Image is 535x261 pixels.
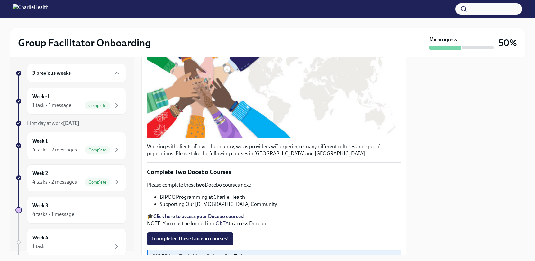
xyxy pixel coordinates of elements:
[32,70,71,77] h6: 3 previous weeks
[32,179,77,186] div: 4 tasks • 2 messages
[147,232,233,245] button: I completed these Docebo courses!
[15,197,126,224] a: Week 34 tasks • 1 message
[32,102,71,109] div: 1 task • 1 message
[32,202,48,209] h6: Week 3
[160,201,401,208] li: Supporting Our [DEMOGRAPHIC_DATA] Community
[63,120,79,126] strong: [DATE]
[27,120,79,126] span: First day at work
[15,120,126,127] a: First day at work[DATE]
[15,229,126,256] a: Week 41 task
[18,36,151,49] h2: Group Facilitator Onboarding
[27,64,126,82] div: 3 previous weeks
[85,148,110,152] span: Complete
[32,234,48,241] h6: Week 4
[32,211,74,218] div: 4 tasks • 1 message
[85,180,110,185] span: Complete
[499,37,517,49] h3: 50%
[15,132,126,159] a: Week 14 tasks • 2 messagesComplete
[147,168,401,176] p: Complete Two Docebo Courses
[150,253,398,260] p: UKG Billing: Clock this as Onboarding Training
[151,236,229,242] span: I completed these Docebo courses!
[32,243,45,250] div: 1 task
[85,103,110,108] span: Complete
[147,34,401,138] button: Zoom image
[15,164,126,191] a: Week 24 tasks • 2 messagesComplete
[15,88,126,115] a: Week -11 task • 1 messageComplete
[32,138,48,145] h6: Week 1
[32,170,48,177] h6: Week 2
[147,143,401,157] p: Working with clients all over the country, we as providers will experience many different culture...
[32,146,77,153] div: 4 tasks • 2 messages
[147,213,401,227] p: 🎓 NOTE: You must be logged into to access Docebo
[429,36,457,43] strong: My progress
[216,220,229,227] a: OKTA
[13,4,49,14] img: CharlieHealth
[32,93,49,100] h6: Week -1
[160,194,401,201] li: BIPOC Programming at Charlie Health
[196,182,205,188] strong: two
[147,181,401,188] p: Please complete these Docebo courses next:
[153,213,245,219] a: Click here to access your Docebo courses!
